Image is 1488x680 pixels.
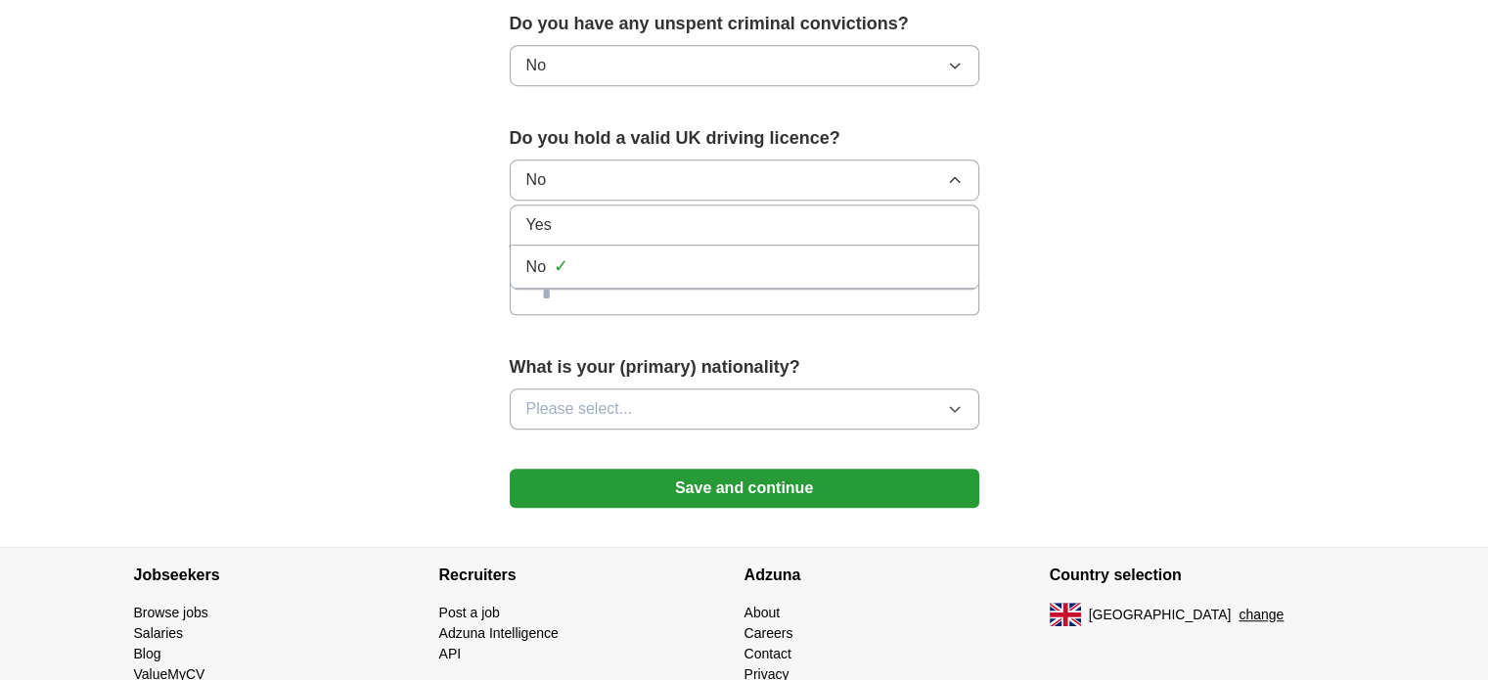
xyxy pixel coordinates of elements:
span: ✓ [554,253,568,280]
button: No [510,159,979,201]
a: About [744,605,781,620]
a: Contact [744,646,791,661]
a: Salaries [134,625,184,641]
button: No [510,45,979,86]
a: Browse jobs [134,605,208,620]
a: Blog [134,646,161,661]
span: No [526,168,546,192]
label: What is your (primary) nationality? [510,354,979,381]
h4: Country selection [1050,548,1355,603]
button: Save and continue [510,469,979,508]
a: API [439,646,462,661]
button: Please select... [510,388,979,430]
a: Adzuna Intelligence [439,625,559,641]
label: Do you hold a valid UK driving licence? [510,125,979,152]
span: No [526,255,546,279]
span: [GEOGRAPHIC_DATA] [1089,605,1232,625]
span: No [526,54,546,77]
a: Careers [744,625,793,641]
img: UK flag [1050,603,1081,626]
label: Do you have any unspent criminal convictions? [510,11,979,37]
span: Please select... [526,397,633,421]
span: Yes [526,213,552,237]
button: change [1239,605,1284,625]
a: Post a job [439,605,500,620]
